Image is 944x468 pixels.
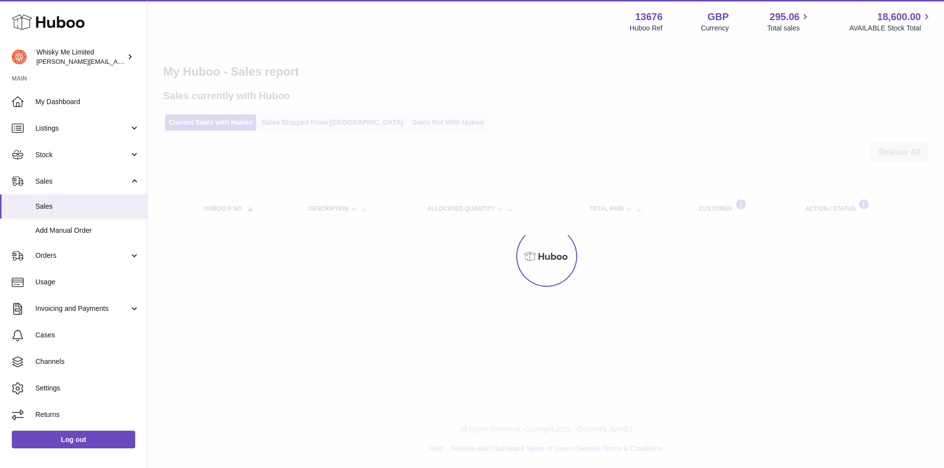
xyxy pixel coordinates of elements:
span: Usage [35,277,140,287]
span: 18,600.00 [877,10,921,24]
span: Add Manual Order [35,226,140,235]
span: Invoicing and Payments [35,304,129,313]
div: Whisky Me Limited [36,48,125,66]
span: Returns [35,410,140,419]
img: frances@whiskyshop.com [12,50,27,64]
span: Settings [35,384,140,393]
span: Stock [35,150,129,160]
span: Channels [35,357,140,366]
div: Huboo Ref [630,24,663,33]
a: Log out [12,431,135,448]
span: Total sales [767,24,811,33]
span: AVAILABLE Stock Total [849,24,932,33]
span: Orders [35,251,129,260]
span: Sales [35,202,140,211]
a: 18,600.00 AVAILABLE Stock Total [849,10,932,33]
span: My Dashboard [35,97,140,107]
strong: 13676 [635,10,663,24]
strong: GBP [708,10,729,24]
a: 295.06 Total sales [767,10,811,33]
span: Sales [35,177,129,186]
span: 295.06 [769,10,799,24]
span: Listings [35,124,129,133]
span: Cases [35,330,140,340]
div: Currency [701,24,729,33]
span: [PERSON_NAME][EMAIL_ADDRESS][DOMAIN_NAME] [36,57,197,65]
